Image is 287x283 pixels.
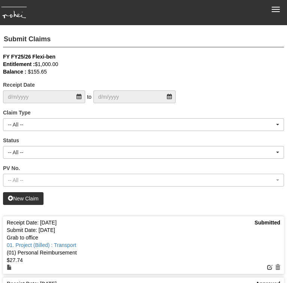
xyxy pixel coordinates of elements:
[3,60,284,68] div: $1,000.00
[255,220,280,226] strong: Submitted
[3,109,31,116] label: Claim Type
[3,90,85,103] input: d/m/yyyy
[7,226,280,264] div: Submit Date: [DATE] Grab to office (01) Personal Reimbursement $27.74
[3,61,35,67] b: Entitlement :
[3,81,35,89] label: Receipt Date
[3,69,26,75] b: Balance :
[3,192,44,205] a: New Claim
[8,149,275,156] div: -- All --
[8,176,275,184] div: -- All --
[3,174,284,187] button: -- All --
[8,121,275,128] div: -- All --
[28,69,47,75] span: $155.65
[3,32,284,47] h4: Submit Claims
[85,90,93,103] span: to
[3,164,20,172] label: PV No.
[7,242,76,248] a: 01. Project (Billed) : Transport
[3,137,19,144] label: Status
[3,146,284,159] button: -- All --
[3,54,56,60] b: FY FY25/26 Flexi-ben
[7,220,57,226] span: Receipt Date: [DATE]
[93,90,176,103] input: d/m/yyyy
[3,118,284,131] button: -- All --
